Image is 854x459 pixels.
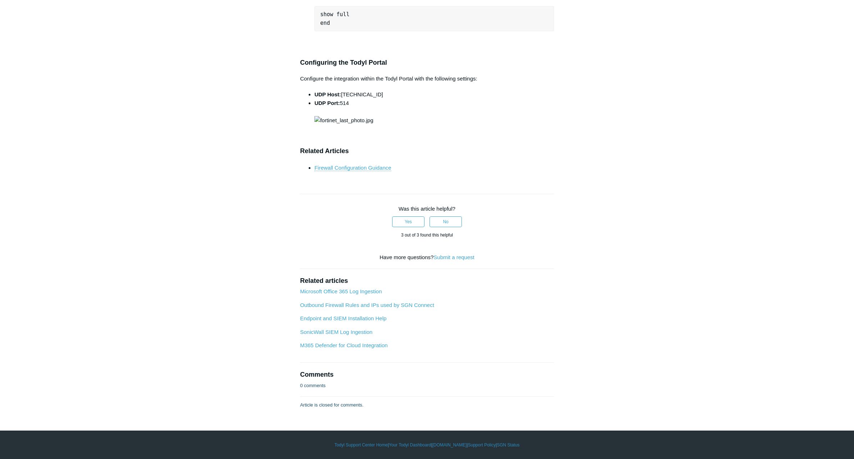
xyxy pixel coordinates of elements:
span: Was this article helpful? [399,206,455,212]
pre: show full end [314,6,554,31]
button: This article was helpful [392,216,424,227]
strong: UDP Port: [314,100,340,106]
a: Outbound Firewall Rules and IPs used by SGN Connect [300,302,434,308]
a: Your Todyl Dashboard [389,442,431,448]
h3: Configuring the Todyl Portal [300,58,554,68]
img: fortinet_last_photo.jpg [314,116,373,125]
p: Article is closed for comments. [300,401,363,409]
a: Support Policy [468,442,496,448]
button: This article was not helpful [430,216,462,227]
div: Have more questions? [300,253,554,262]
a: [DOMAIN_NAME] [432,442,467,448]
li: 514 [314,99,554,125]
div: | | | | [218,442,636,448]
li: [TECHNICAL_ID] [314,90,554,99]
a: SonicWall SIEM Log Ingestion [300,329,372,335]
a: Todyl Support Center Home [335,442,388,448]
p: Configure the integration within the Todyl Portal with the following settings: [300,74,554,83]
strong: UDP Host: [314,91,341,97]
a: Submit a request [433,254,474,260]
a: Endpoint and SIEM Installation Help [300,315,386,321]
a: Firewall Configuration Guidance [314,165,391,171]
h3: Related Articles [300,146,554,156]
a: M365 Defender for Cloud Integration [300,342,387,348]
a: SGN Status [497,442,519,448]
h2: Related articles [300,276,554,286]
p: 0 comments [300,382,326,389]
h2: Comments [300,370,554,380]
span: 3 out of 3 found this helpful [401,233,453,238]
a: Microsoft Office 365 Log Ingestion [300,288,382,294]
